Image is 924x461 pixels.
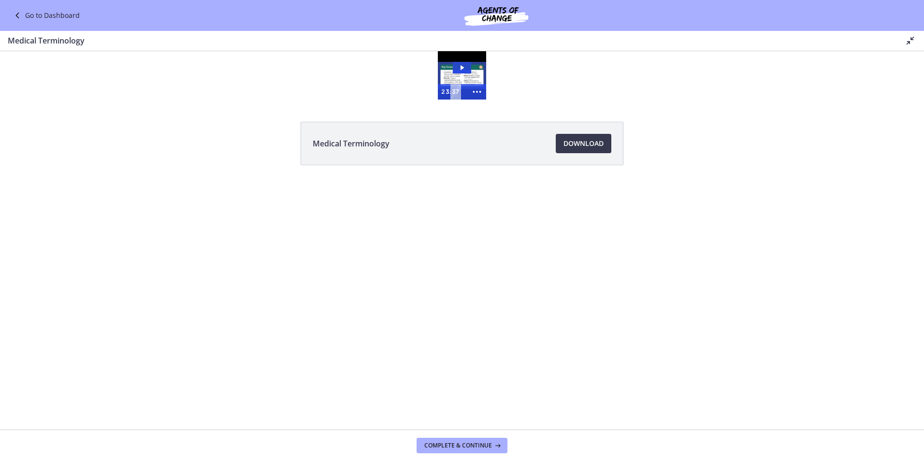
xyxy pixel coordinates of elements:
[313,138,390,149] span: Medical Terminology
[468,33,486,48] button: Show more buttons
[438,4,554,27] img: Agents of Change
[455,33,463,48] div: Playbar
[556,134,611,153] a: Download
[563,138,604,149] span: Download
[424,442,492,449] span: Complete & continue
[8,35,889,46] h3: Medical Terminology
[453,11,471,22] button: Play Video: cmiuhrk449ks72pssv3g.mp4
[417,438,507,453] button: Complete & continue
[12,10,80,21] a: Go to Dashboard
